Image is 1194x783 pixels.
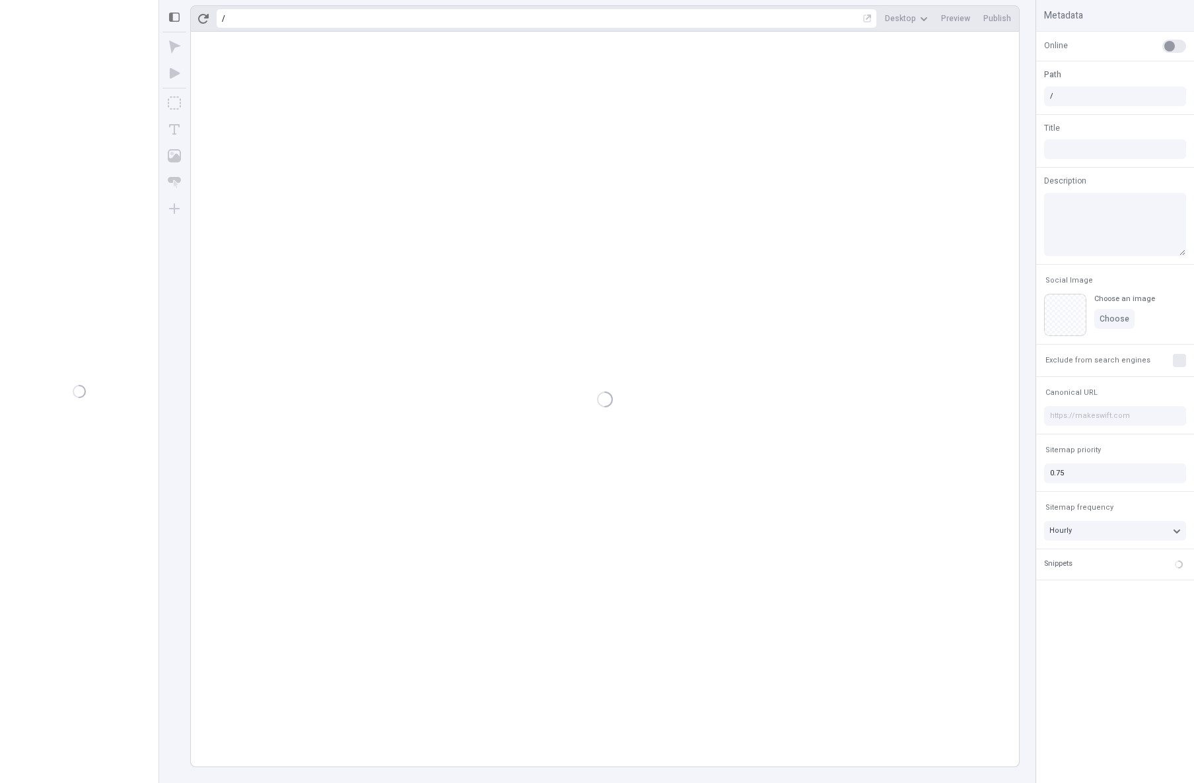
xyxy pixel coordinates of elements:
[162,118,186,141] button: Text
[936,9,975,28] button: Preview
[1044,122,1060,134] span: Title
[1045,502,1113,512] span: Sitemap frequency
[880,9,933,28] button: Desktop
[162,144,186,168] button: Image
[1043,353,1153,368] button: Exclude from search engines
[1043,273,1096,289] button: Social Image
[1044,69,1061,81] span: Path
[1100,314,1129,324] span: Choose
[1045,275,1093,285] span: Social Image
[1045,445,1101,455] span: Sitemap priority
[1045,388,1098,397] span: Canonical URL
[1044,559,1072,570] div: Snippets
[1043,385,1100,401] button: Canonical URL
[1043,500,1116,516] button: Sitemap frequency
[978,9,1016,28] button: Publish
[1044,406,1186,426] input: https://makeswift.com
[1094,309,1135,329] button: Choose
[1043,442,1104,458] button: Sitemap priority
[1044,40,1068,51] span: Online
[1044,521,1186,541] button: Hourly
[1045,355,1150,365] span: Exclude from search engines
[1044,175,1086,187] span: Description
[222,13,225,24] div: /
[941,13,970,24] span: Preview
[983,13,1011,24] span: Publish
[885,13,916,24] span: Desktop
[162,91,186,115] button: Box
[1049,525,1072,536] span: Hourly
[1094,294,1155,304] div: Choose an image
[162,170,186,194] button: Button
